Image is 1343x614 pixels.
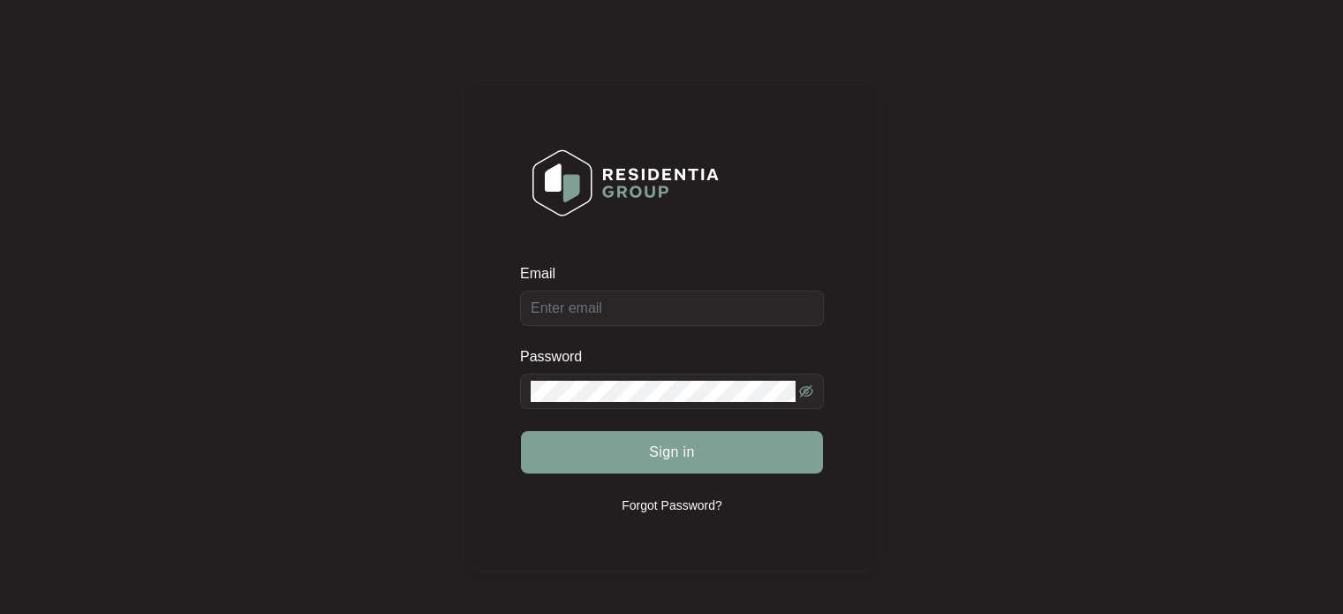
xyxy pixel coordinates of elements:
[521,138,730,228] img: Login Logo
[531,381,796,402] input: Password
[521,431,823,474] button: Sign in
[649,442,695,463] span: Sign in
[799,384,813,398] span: eye-invisible
[520,348,595,366] label: Password
[520,291,824,326] input: Email
[520,265,568,283] label: Email
[622,497,722,514] p: Forgot Password?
